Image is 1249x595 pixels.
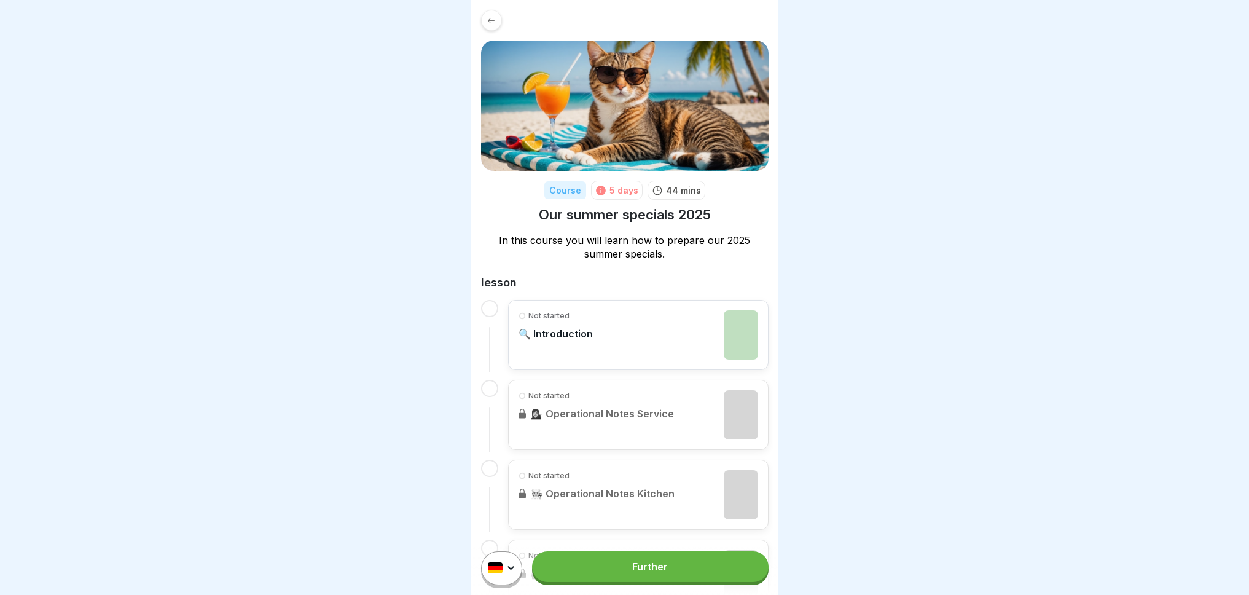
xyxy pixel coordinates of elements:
[481,41,769,171] img: tq9m61t15lf2zt9mx622xkq2.png
[632,561,668,573] font: Further
[528,311,570,320] font: Not started
[666,185,701,195] font: 44 mins
[724,310,758,360] img: q97hh13t0a2y4i27iriyu0mz.png
[519,310,758,360] a: Not started🔍 Introduction
[481,276,517,289] font: lesson
[539,207,711,223] font: Our summer specials 2025
[488,563,503,574] img: de.svg
[609,185,638,195] font: 5 days
[532,551,768,582] a: Further
[519,328,593,340] font: 🔍 Introduction
[549,185,581,195] font: Course
[499,234,750,260] font: In this course you will learn how to prepare our 2025 summer specials.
